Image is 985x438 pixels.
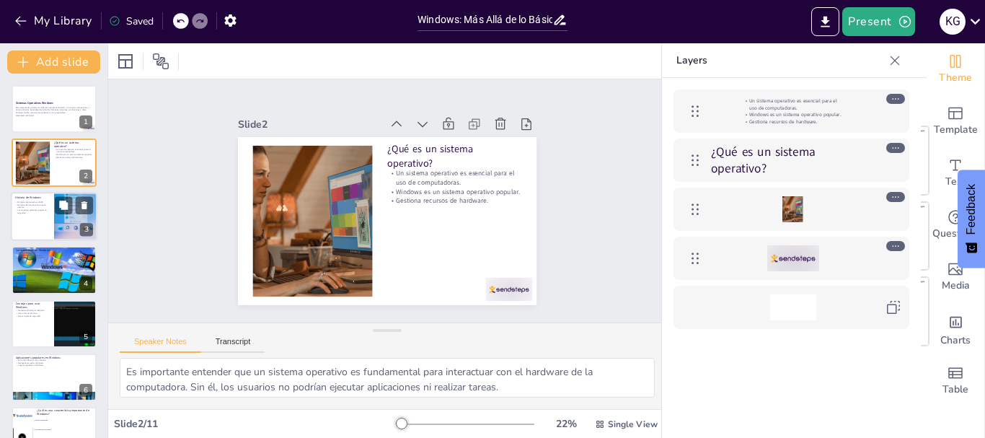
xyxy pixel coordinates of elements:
p: Navegadores web en Windows. [16,362,92,364]
div: Add charts and graphs [927,303,984,355]
div: 4 [79,277,92,290]
p: Aplicaciones populares en Windows [16,356,92,360]
div: 22 % [549,417,583,431]
button: My Library [11,9,98,32]
span: Single View [608,419,658,430]
div: https://cdn.sendsteps.com/images/logo/sendsteps_logo_white.pnghttps://cdn.sendsteps.com/images/lo... [673,237,909,280]
div: 3 [80,223,93,236]
p: ¿Qué es un sistema operativo? [54,140,92,148]
button: Delete Slide [75,89,92,107]
span: Template [934,122,978,138]
p: Gestiona recursos de hardware. [386,196,516,247]
button: Duplicate Slide [55,411,72,429]
div: 5 [12,300,97,348]
button: Duplicate Slide [55,358,72,375]
button: Delete Slide [75,143,92,160]
div: Add text boxes [927,147,984,199]
div: Add a table [927,355,984,407]
p: ¿Cuál es una característica importante de Windows? [37,408,92,416]
div: 4 [12,246,97,294]
div: https://cdn.sendsteps.com/images/slides/2025_10_08_02_58-_BmVTCa-pYHwtYyY.png [673,188,909,231]
p: Historia de Windows [15,196,50,200]
div: K G [940,9,966,35]
div: ¿Qué es un sistema operativo? [673,139,909,182]
div: Layout [114,50,137,73]
button: Duplicate Slide [55,143,72,160]
p: Microsoft Office es muy utilizado. [16,359,92,362]
button: Delete Slide [75,358,92,375]
p: Herramientas de accesibilidad. [16,257,92,260]
p: Hacer copias de seguridad. [16,315,50,317]
p: ¿Qué es un sistema operativo? [711,143,875,177]
p: Un sistema operativo es esencial para el uso de computadoras. [54,148,92,153]
span: Position [152,53,169,70]
div: Change the overall theme [927,43,984,95]
p: Mantener Windows actualizado. [16,309,50,312]
p: Características de Windows [16,248,92,253]
div: 5 [79,330,92,343]
p: Esta presentación explora los sistemas operativos Windows, su historia, características y cómo ut... [16,106,92,114]
div: 1 [12,85,97,133]
button: Duplicate Slide [55,250,72,268]
div: 2 [79,170,92,183]
button: Export to PowerPoint [811,7,839,36]
div: 1 [79,115,92,128]
p: Compatibilidad con software. [16,254,92,257]
button: Duplicate Slide [55,89,72,107]
div: Get real-time input from your audience [927,199,984,251]
p: Windows 95 introdujo una nueva interfaz. [15,203,50,209]
p: Generated with [URL] [16,114,92,117]
div: Un sistema operativo es esencial para el uso de computadoras.Windows es un sistema operativo popu... [673,89,909,133]
button: K G [940,7,966,36]
p: Las versiones recientes mejoran la seguridad. [15,209,50,214]
div: Add ready made slides [927,95,984,147]
p: Gestiona recursos de hardware. [743,118,842,126]
button: Delete Slide [76,196,93,214]
p: Windows fue lanzado en 1985. [15,201,50,203]
span: Table [942,382,968,398]
div: Slide 2 [267,75,407,132]
span: Solo funciona con juegos [35,429,96,431]
p: Layers [676,43,883,78]
button: Duplicate Slide [55,305,72,322]
p: Windows es un sistema operativo popular. [389,188,519,238]
div: Add images, graphics, shapes or video [927,251,984,303]
span: Questions [932,226,979,242]
button: Duplicate Slide [55,196,72,214]
span: Media [942,278,970,294]
p: ¿Qué es un sistema operativo? [397,145,533,213]
span: Feedback [965,184,978,235]
strong: Sistemas Operativos Windows [16,101,53,105]
span: Interfaz complicada [35,420,96,421]
div: 3 [11,192,97,241]
p: Juegos populares en Windows. [16,364,92,367]
div: Saved [109,14,154,28]
p: Windows es un sistema operativo popular. [743,111,842,118]
p: Windows es un sistema operativo popular. [54,153,92,156]
button: Delete Slide [75,305,92,322]
div: 6 [79,384,92,397]
button: Transcript [201,337,265,353]
div: 2 [12,139,97,186]
input: Insert title [418,9,552,30]
p: Consejos para usar Windows [16,302,50,310]
div: Slide 2 / 11 [114,417,396,431]
p: Interfaz fácil de usar. [16,252,92,255]
button: Delete Slide [75,411,92,429]
p: Un sistema operativo es esencial para el uso de computadoras. [392,170,525,229]
button: Present [842,7,914,36]
p: Usar el menú de inicio. [16,312,50,315]
span: Charts [940,333,971,349]
span: Theme [939,70,972,86]
p: Gestiona recursos de hardware. [54,156,92,159]
span: Text [945,174,966,190]
button: Delete Slide [75,250,92,268]
p: Un sistema operativo es esencial para el uso de computadoras. [743,97,842,111]
textarea: Es importante entender que un sistema operativo es fundamental para interactuar con el hardware d... [120,358,655,398]
button: Add slide [7,51,100,74]
button: Speaker Notes [120,337,201,353]
div: 6 [12,354,97,401]
button: Feedback - Show survey [958,170,985,268]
